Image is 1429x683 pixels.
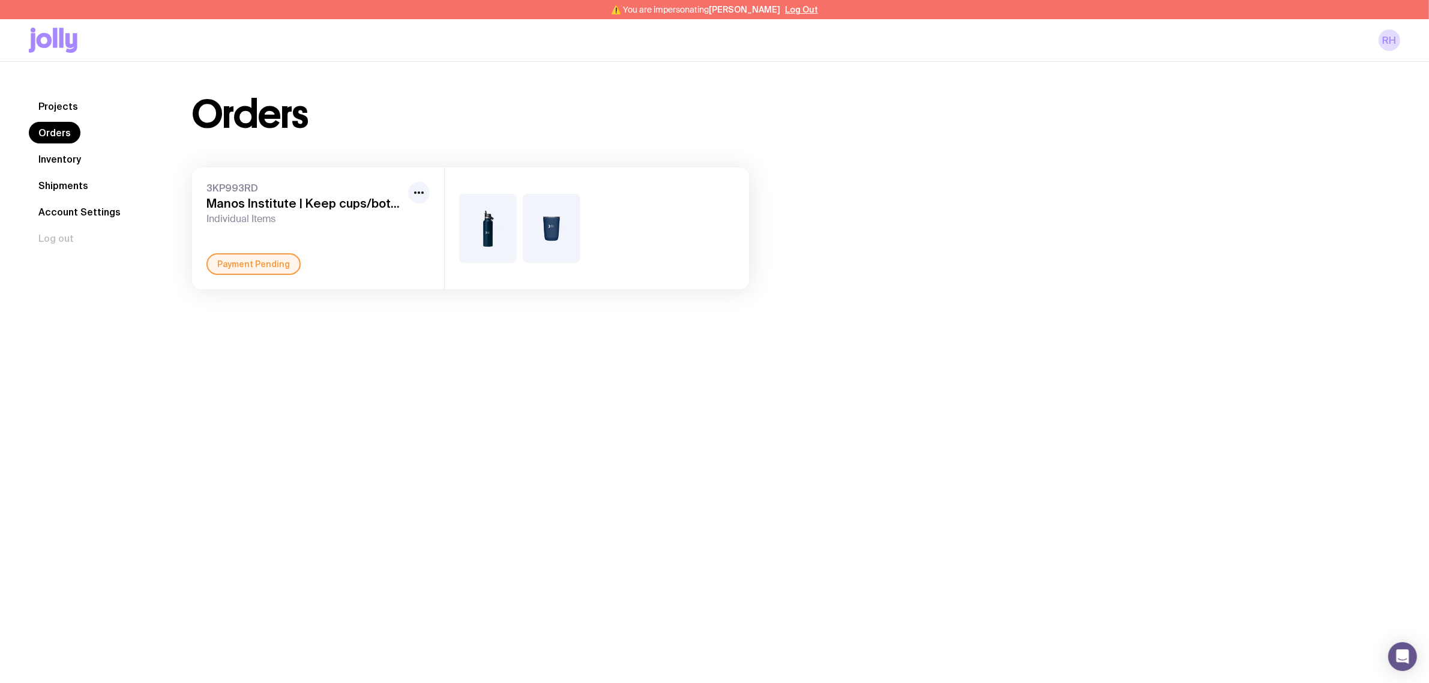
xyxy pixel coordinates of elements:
[29,201,130,223] a: Account Settings
[206,196,403,211] h3: Manos Institute | Keep cups/bottles
[1379,29,1400,51] a: RH
[29,95,88,117] a: Projects
[611,5,780,14] span: ⚠️ You are impersonating
[206,213,403,225] span: Individual Items
[29,122,80,143] a: Orders
[1388,642,1417,671] div: Open Intercom Messenger
[206,253,301,275] div: Payment Pending
[206,182,403,194] span: 3KP993RD
[29,175,98,196] a: Shipments
[192,95,308,134] h1: Orders
[785,5,818,14] button: Log Out
[709,5,780,14] span: [PERSON_NAME]
[29,148,91,170] a: Inventory
[29,227,83,249] button: Log out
